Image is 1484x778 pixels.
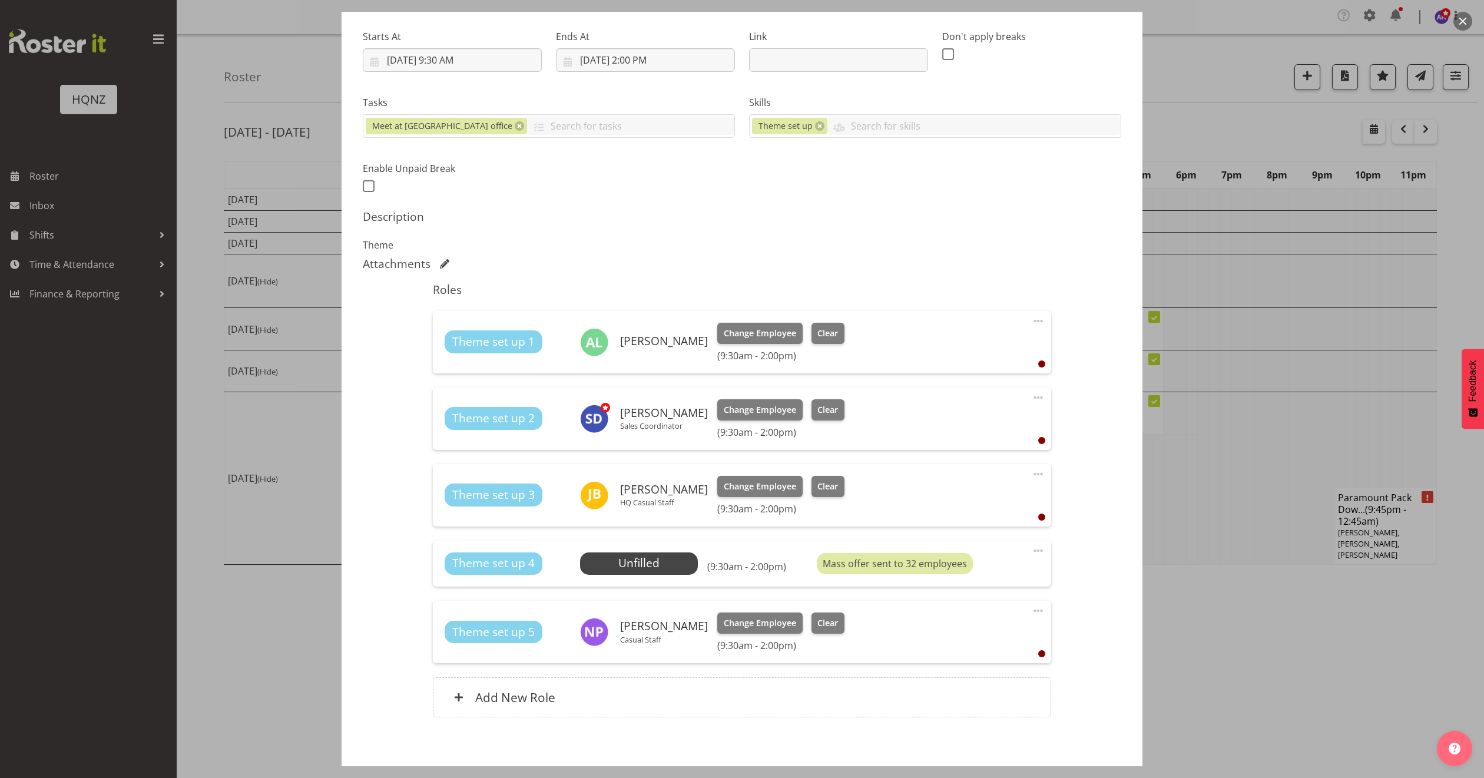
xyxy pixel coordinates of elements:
button: Clear [811,399,845,421]
p: Sales Coordinator [620,421,708,431]
h6: (9:30am - 2:00pm) [717,350,844,362]
h6: (9:30am - 2:00pm) [717,640,844,651]
img: simone-dekker10433.jpg [580,405,608,433]
div: User is clocked out [1038,360,1045,368]
label: Skills [749,95,1121,110]
p: Theme [363,238,1121,252]
p: Casual Staff [620,635,708,644]
img: neil-proctor4058.jpg [580,618,608,646]
h6: [PERSON_NAME] [620,335,708,347]
div: User is clocked out [1038,514,1045,521]
img: help-xxl-2.png [1449,743,1460,754]
button: Change Employee [717,613,803,634]
span: Change Employee [724,327,796,340]
img: ana-ledesma2609.jpg [580,328,608,356]
h6: [PERSON_NAME] [620,620,708,633]
span: Change Employee [724,480,796,493]
h6: Add New Role [475,690,555,705]
span: Feedback [1468,360,1478,402]
h5: Attachments [363,257,430,271]
div: Mass offer sent to 32 employees [817,553,973,574]
label: Starts At [363,29,542,44]
span: Theme set up 5 [452,624,535,641]
h6: (9:30am - 2:00pm) [717,426,844,438]
button: Clear [811,476,845,497]
button: Change Employee [717,476,803,497]
label: Link [749,29,928,44]
span: Change Employee [724,403,796,416]
label: Enable Unpaid Break [363,161,542,176]
h5: Roles [433,283,1051,297]
div: User is clocked out [1038,650,1045,657]
label: Ends At [556,29,735,44]
button: Change Employee [717,323,803,344]
span: Theme set up [758,120,813,133]
span: Unfilled [618,555,660,571]
button: Clear [811,613,845,634]
span: Clear [817,327,838,340]
span: Theme set up 3 [452,486,535,504]
button: Change Employee [717,399,803,421]
label: Tasks [363,95,735,110]
span: Clear [817,403,838,416]
div: User is clocked out [1038,437,1045,444]
h5: Description [363,210,1121,224]
span: Theme set up 2 [452,410,535,427]
input: Click to select... [363,48,542,72]
input: Search for tasks [527,117,734,135]
span: Theme set up 1 [452,333,535,350]
button: Clear [811,323,845,344]
span: Clear [817,480,838,493]
input: Click to select... [556,48,735,72]
input: Search for skills [827,117,1121,135]
h6: [PERSON_NAME] [620,483,708,496]
span: Meet at [GEOGRAPHIC_DATA] office [372,120,512,133]
button: Feedback - Show survey [1462,349,1484,429]
label: Don't apply breaks [942,29,1121,44]
span: Change Employee [724,617,796,630]
h6: (9:30am - 2:00pm) [707,561,786,572]
h6: (9:30am - 2:00pm) [717,503,844,515]
h6: [PERSON_NAME] [620,406,708,419]
p: HQ Casual Staff [620,498,708,507]
img: jenna-barratt-elloway7115.jpg [580,481,608,509]
span: Theme set up 4 [452,555,535,572]
span: Clear [817,617,838,630]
